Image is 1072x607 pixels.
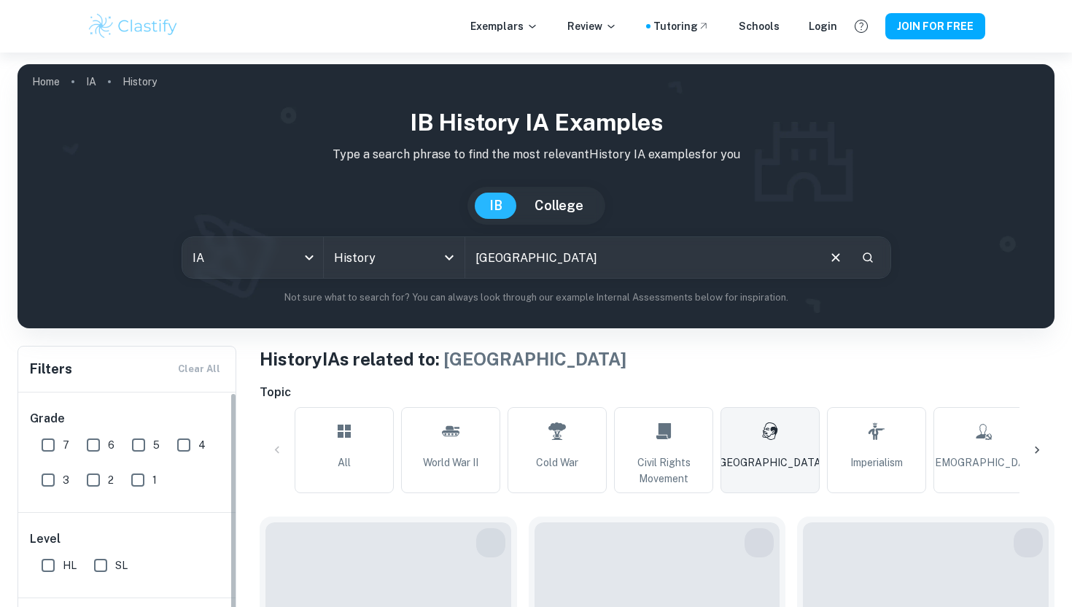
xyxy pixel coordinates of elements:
span: HL [63,557,77,573]
p: Type a search phrase to find the most relevant History IA examples for you [29,146,1043,163]
button: College [520,193,598,219]
span: 7 [63,437,69,453]
span: All [338,455,351,471]
a: Schools [739,18,780,34]
span: 6 [108,437,114,453]
span: [GEOGRAPHIC_DATA] [443,349,626,369]
h6: Topic [260,384,1054,401]
h6: Filters [30,359,72,379]
img: profile cover [18,64,1054,328]
button: Search [855,245,880,270]
h1: History IAs related to: [260,346,1054,372]
h6: Grade [30,410,225,428]
button: JOIN FOR FREE [885,13,985,39]
span: Cold War [536,455,578,471]
p: Exemplars [470,18,538,34]
span: [GEOGRAPHIC_DATA] [716,455,824,471]
span: Civil Rights Movement [621,455,707,487]
p: Review [567,18,617,34]
span: 4 [198,437,206,453]
div: IA [182,237,323,278]
button: Help and Feedback [849,14,874,39]
span: 2 [108,472,114,488]
h1: IB History IA examples [29,105,1043,140]
button: IB [475,193,517,219]
span: World War II [423,455,478,471]
p: Not sure what to search for? You can always look through our example Internal Assessments below f... [29,290,1043,305]
span: 3 [63,472,69,488]
span: Imperialism [850,455,903,471]
a: Home [32,71,60,92]
span: [DEMOGRAPHIC_DATA] [925,455,1041,471]
button: Clear [822,244,850,271]
span: 1 [152,472,157,488]
h6: Level [30,530,225,548]
button: Open [439,247,459,268]
span: SL [115,557,128,573]
input: E.g. Nazi Germany, atomic bomb, USA politics... [465,237,816,278]
img: Clastify logo [87,12,179,41]
a: Tutoring [653,18,710,34]
p: History [123,74,157,90]
a: Login [809,18,837,34]
span: 5 [153,437,160,453]
a: IA [86,71,96,92]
